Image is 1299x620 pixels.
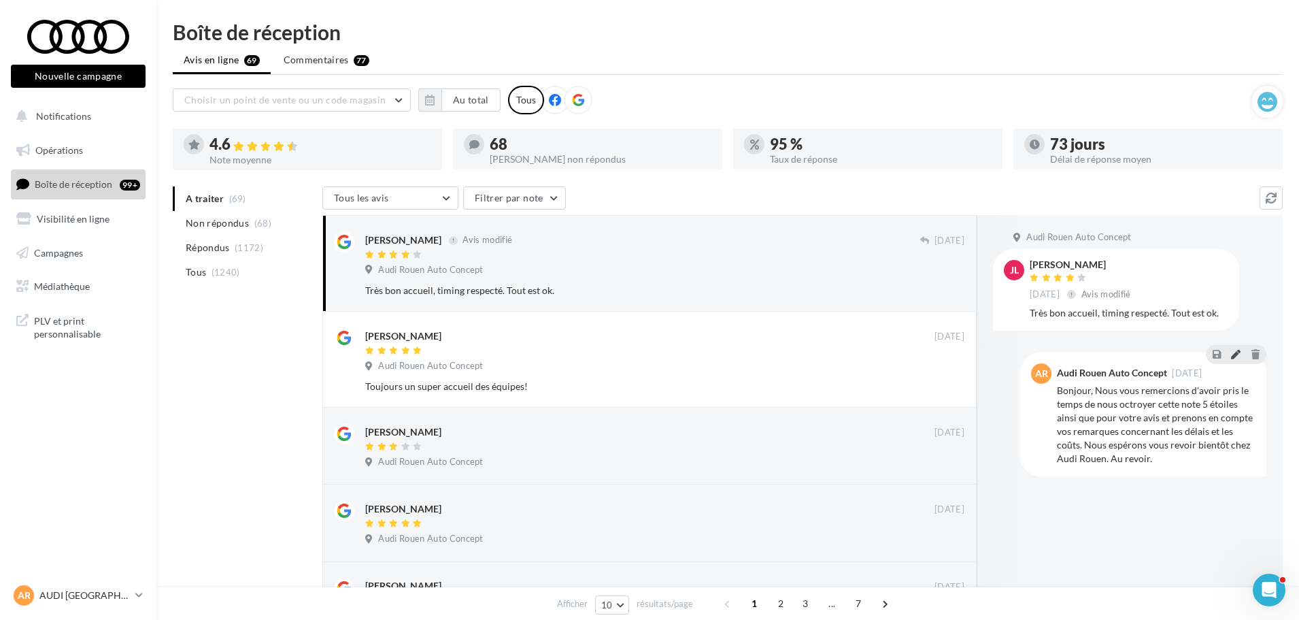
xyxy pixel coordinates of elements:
[8,205,148,233] a: Visibilité en ligne
[365,233,441,247] div: [PERSON_NAME]
[1010,263,1019,277] span: JL
[8,169,148,199] a: Boîte de réception99+
[1035,367,1048,380] span: AR
[770,593,792,615] span: 2
[508,86,544,114] div: Tous
[1081,289,1131,299] span: Avis modifié
[1050,137,1272,152] div: 73 jours
[36,110,91,122] span: Notifications
[934,581,964,593] span: [DATE]
[1057,368,1167,378] div: Audi Rouen Auto Concept
[378,456,483,468] span: Audi Rouen Auto Concept
[1030,289,1060,301] span: [DATE]
[34,246,83,258] span: Campagnes
[1253,574,1285,606] iframe: Intercom live chat
[209,155,431,165] div: Note moyenne
[322,186,458,210] button: Tous les avis
[235,242,263,253] span: (1172)
[1030,306,1228,320] div: Très bon accueil, timing respecté. Tout est ok.
[1050,154,1272,164] div: Délai de réponse moyen
[173,88,411,112] button: Choisir un point de vente ou un code magasin
[186,265,206,279] span: Tous
[418,88,501,112] button: Au total
[365,425,441,439] div: [PERSON_NAME]
[11,65,146,88] button: Nouvelle campagne
[601,600,613,610] span: 10
[1057,384,1255,466] div: Bonjour, Nous vous remercions d'avoir pris le temps de nous octroyer cette note 5 étoiles ainsi q...
[847,593,869,615] span: 7
[34,312,140,341] span: PLV et print personnalisable
[365,284,876,297] div: Très bon accueil, timing respecté. Tout est ok.
[18,589,31,602] span: AR
[378,533,483,545] span: Audi Rouen Auto Concept
[334,192,389,203] span: Tous les avis
[934,331,964,343] span: [DATE]
[35,178,112,190] span: Boîte de réception
[212,267,240,278] span: (1240)
[365,329,441,343] div: [PERSON_NAME]
[1030,260,1134,270] div: [PERSON_NAME]
[186,241,230,255] span: Répondus
[37,213,109,225] span: Visibilité en ligne
[35,144,83,156] span: Opérations
[637,598,693,610] span: résultats/page
[209,137,431,152] div: 4.6
[743,593,765,615] span: 1
[770,154,992,164] div: Taux de réponse
[821,593,843,615] span: ...
[378,360,483,372] span: Audi Rouen Auto Concept
[378,264,483,276] span: Audi Rouen Auto Concept
[770,137,992,152] div: 95 %
[8,239,148,267] a: Campagnes
[39,589,130,602] p: AUDI [GEOGRAPHIC_DATA]
[1026,231,1131,244] span: Audi Rouen Auto Concept
[490,137,711,152] div: 68
[254,218,271,229] span: (68)
[8,102,143,131] button: Notifications
[794,593,816,615] span: 3
[462,235,512,246] span: Avis modifié
[490,154,711,164] div: [PERSON_NAME] non répondus
[8,136,148,165] a: Opérations
[934,427,964,439] span: [DATE]
[11,583,146,608] a: AR AUDI [GEOGRAPHIC_DATA]
[557,598,588,610] span: Afficher
[934,235,964,247] span: [DATE]
[8,272,148,301] a: Médiathèque
[595,595,630,615] button: 10
[120,180,140,191] div: 99+
[441,88,501,112] button: Au total
[463,186,566,210] button: Filtrer par note
[8,306,148,346] a: PLV et print personnalisable
[34,280,90,292] span: Médiathèque
[365,502,441,516] div: [PERSON_NAME]
[1172,369,1202,378] span: [DATE]
[365,380,876,393] div: Toujours un super accueil des équipes!
[186,216,249,230] span: Non répondus
[184,94,386,105] span: Choisir un point de vente ou un code magasin
[934,504,964,516] span: [DATE]
[173,22,1283,42] div: Boîte de réception
[365,579,441,593] div: [PERSON_NAME]
[354,55,369,66] div: 77
[284,53,349,67] span: Commentaires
